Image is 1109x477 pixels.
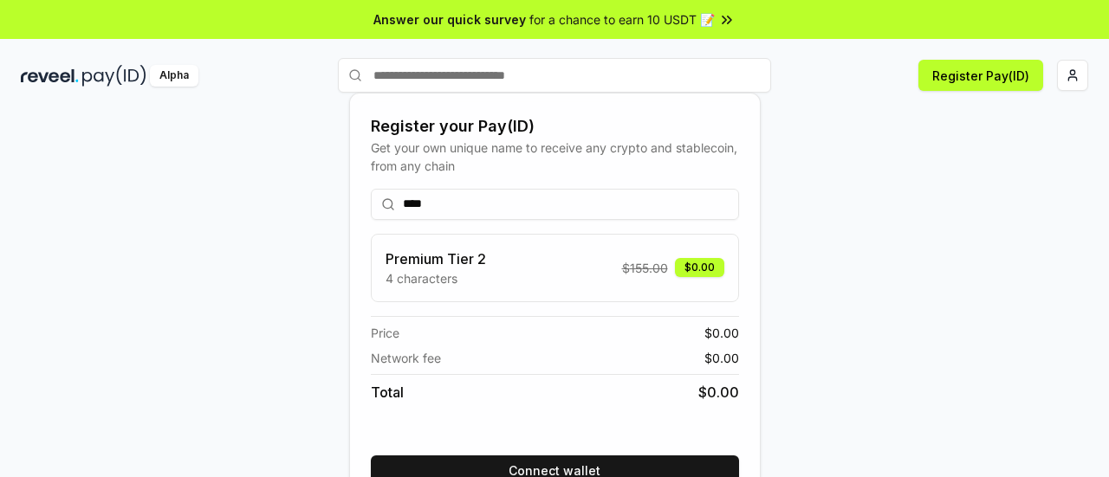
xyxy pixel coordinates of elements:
[371,139,739,175] div: Get your own unique name to receive any crypto and stablecoin, from any chain
[698,382,739,403] span: $ 0.00
[675,258,724,277] div: $0.00
[622,259,668,277] span: $ 155.00
[371,324,399,342] span: Price
[529,10,715,29] span: for a chance to earn 10 USDT 📝
[21,65,79,87] img: reveel_dark
[373,10,526,29] span: Answer our quick survey
[386,269,486,287] p: 4 characters
[386,248,486,269] h3: Premium Tier 2
[371,114,739,139] div: Register your Pay(ID)
[150,65,198,87] div: Alpha
[82,65,146,87] img: pay_id
[704,349,739,367] span: $ 0.00
[918,60,1043,91] button: Register Pay(ID)
[704,324,739,342] span: $ 0.00
[371,382,404,403] span: Total
[371,349,441,367] span: Network fee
